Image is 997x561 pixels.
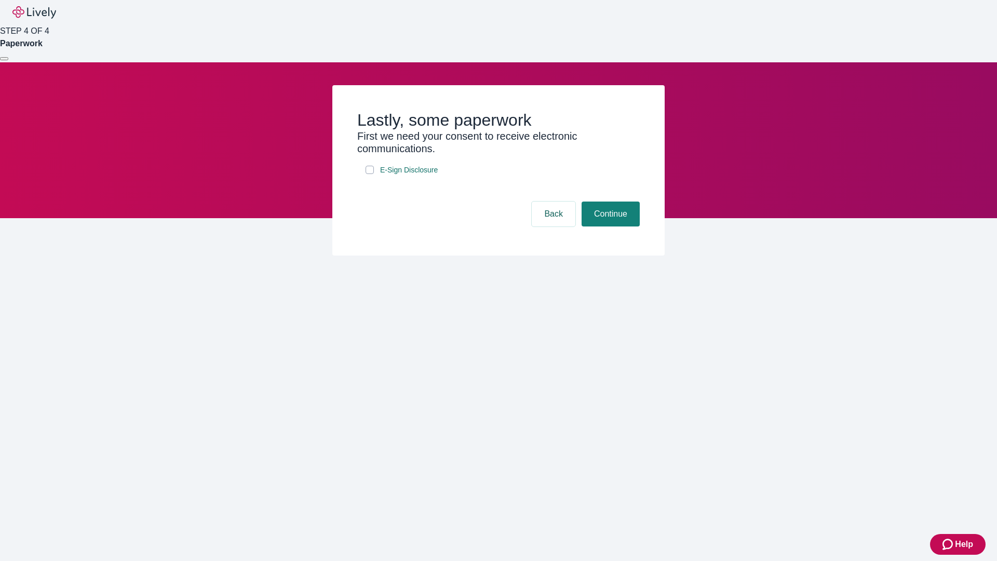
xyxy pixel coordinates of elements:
span: E-Sign Disclosure [380,165,438,176]
button: Continue [582,202,640,226]
img: Lively [12,6,56,19]
a: e-sign disclosure document [378,164,440,177]
svg: Zendesk support icon [942,538,955,551]
button: Zendesk support iconHelp [930,534,986,555]
h3: First we need your consent to receive electronic communications. [357,130,640,155]
h2: Lastly, some paperwork [357,110,640,130]
button: Back [532,202,575,226]
span: Help [955,538,973,551]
